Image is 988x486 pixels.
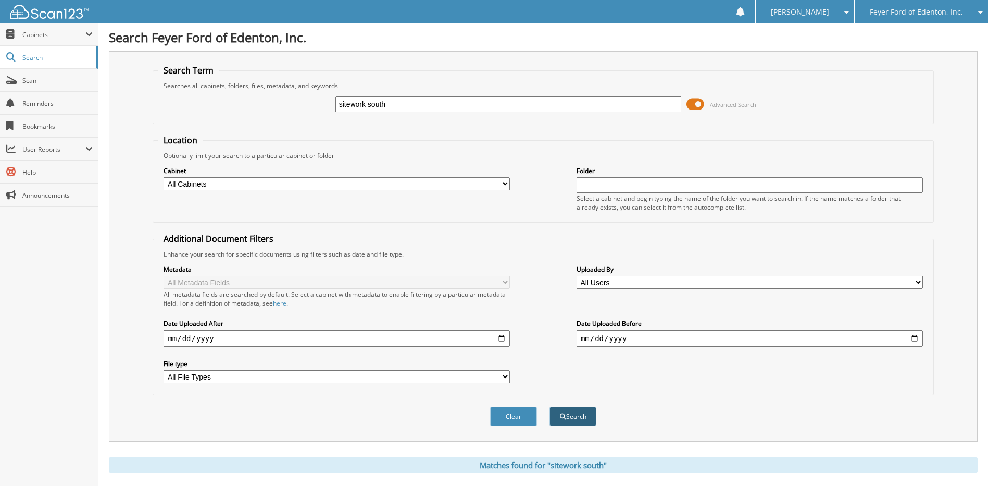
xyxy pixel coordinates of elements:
[164,359,510,368] label: File type
[164,290,510,308] div: All metadata fields are searched by default. Select a cabinet with metadata to enable filtering b...
[273,299,286,308] a: here
[22,99,93,108] span: Reminders
[109,457,978,473] div: Matches found for "sitework south"
[164,265,510,274] label: Metadata
[22,122,93,131] span: Bookmarks
[164,330,510,347] input: start
[490,407,537,426] button: Clear
[549,407,596,426] button: Search
[158,250,928,259] div: Enhance your search for specific documents using filters such as date and file type.
[710,101,756,108] span: Advanced Search
[10,5,89,19] img: scan123-logo-white.svg
[577,265,923,274] label: Uploaded By
[771,9,829,15] span: [PERSON_NAME]
[22,191,93,200] span: Announcements
[577,330,923,347] input: end
[577,166,923,175] label: Folder
[22,53,91,62] span: Search
[22,145,85,154] span: User Reports
[577,194,923,212] div: Select a cabinet and begin typing the name of the folder you want to search in. If the name match...
[577,319,923,328] label: Date Uploaded Before
[164,319,510,328] label: Date Uploaded After
[164,166,510,175] label: Cabinet
[158,135,203,146] legend: Location
[158,65,219,76] legend: Search Term
[109,29,978,46] h1: Search Feyer Ford of Edenton, Inc.
[936,436,988,486] iframe: Chat Widget
[158,81,928,90] div: Searches all cabinets, folders, files, metadata, and keywords
[22,76,93,85] span: Scan
[158,151,928,160] div: Optionally limit your search to a particular cabinet or folder
[22,168,93,177] span: Help
[870,9,963,15] span: Feyer Ford of Edenton, Inc.
[158,233,279,245] legend: Additional Document Filters
[22,30,85,39] span: Cabinets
